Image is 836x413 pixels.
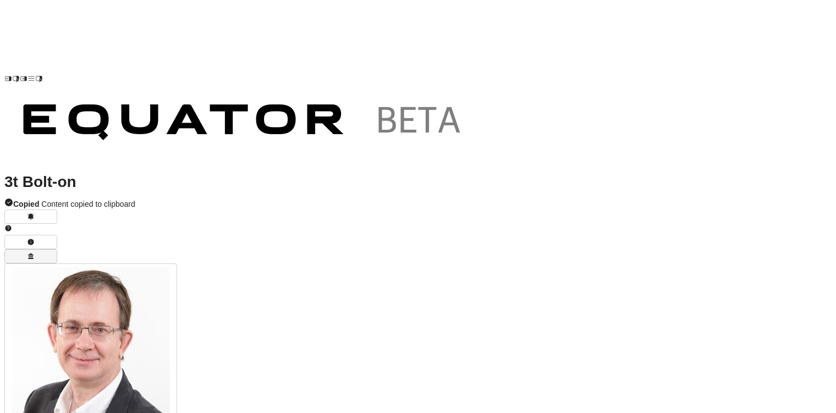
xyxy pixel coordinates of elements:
h1: 3t Bolt-on [4,177,832,188]
img: Customer Logo [43,4,521,82]
span: Content copied to clipboard [13,200,135,208]
strong: Copied [13,200,39,208]
img: Customer Logo [4,85,483,163]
